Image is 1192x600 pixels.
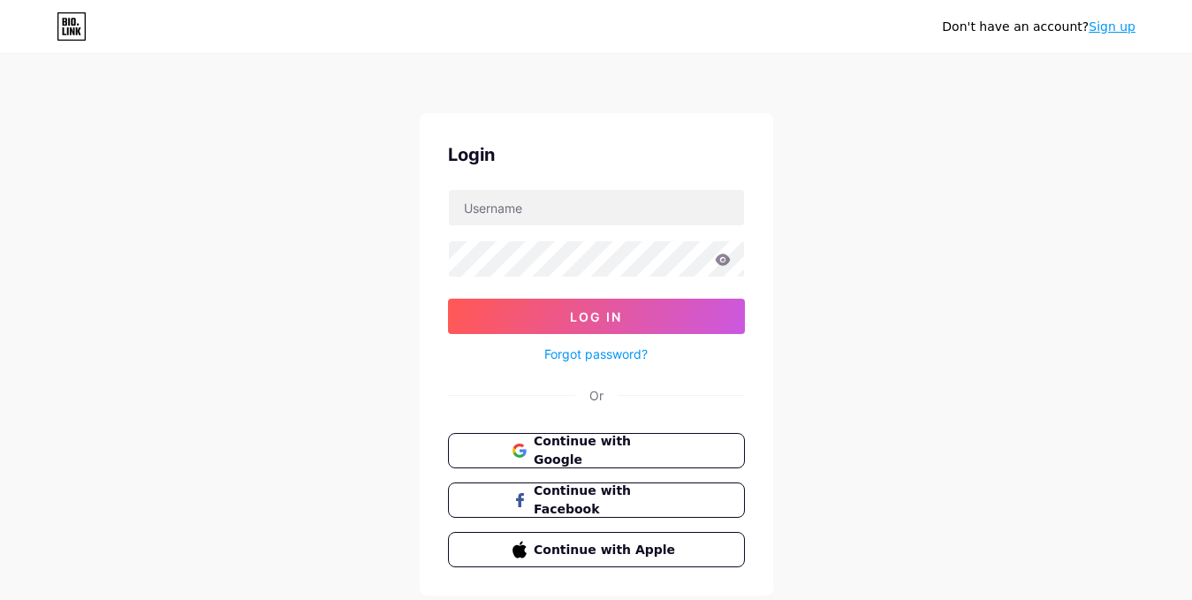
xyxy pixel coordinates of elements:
[534,541,680,559] span: Continue with Apple
[449,190,744,225] input: Username
[534,482,680,519] span: Continue with Facebook
[448,532,745,567] button: Continue with Apple
[448,482,745,518] button: Continue with Facebook
[1089,19,1135,34] a: Sign up
[544,345,648,363] a: Forgot password?
[448,433,745,468] button: Continue with Google
[589,386,604,405] div: Or
[448,141,745,168] div: Login
[534,432,680,469] span: Continue with Google
[570,309,622,324] span: Log In
[942,18,1135,36] div: Don't have an account?
[448,299,745,334] button: Log In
